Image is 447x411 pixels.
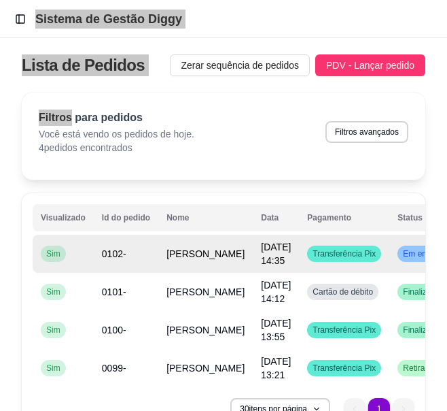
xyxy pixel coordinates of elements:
[310,363,378,374] span: Transferência Pix
[94,204,158,231] th: Id do pedido
[166,248,245,259] span: [PERSON_NAME]
[400,325,443,335] span: Finalizado
[166,286,245,297] span: [PERSON_NAME]
[102,363,126,374] span: 0099-
[181,58,299,73] span: Zerar sequência de pedidos
[102,286,126,297] span: 0101-
[261,356,291,380] span: [DATE] 13:21
[39,141,194,154] p: 4 pedidos encontrados
[22,54,145,76] h2: Lista de Pedidos
[299,204,389,231] th: Pagamento
[170,54,310,76] button: Zerar sequência de pedidos
[261,318,291,342] span: [DATE] 13:55
[326,58,414,73] span: PDV - Lançar pedido
[261,280,291,304] span: [DATE] 14:12
[39,127,194,141] p: Você está vendo os pedidos de hoje.
[261,242,291,266] span: [DATE] 14:35
[166,363,245,374] span: [PERSON_NAME]
[43,363,63,374] span: Sim
[315,54,425,76] button: PDV - Lançar pedido
[166,325,245,335] span: [PERSON_NAME]
[102,325,126,335] span: 0100-
[158,204,253,231] th: Nome
[43,325,63,335] span: Sim
[39,110,194,126] p: Filtros para pedidos
[102,248,126,259] span: 0102-
[35,10,182,29] h1: Sistema de Gestão Diggy
[33,204,94,231] th: Visualizado
[43,286,63,297] span: Sim
[253,204,299,231] th: Data
[310,325,378,335] span: Transferência Pix
[325,121,408,143] button: Filtros avançados
[400,286,443,297] span: Finalizado
[43,248,63,259] span: Sim
[310,286,376,297] span: Cartão de débito
[310,248,378,259] span: Transferência Pix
